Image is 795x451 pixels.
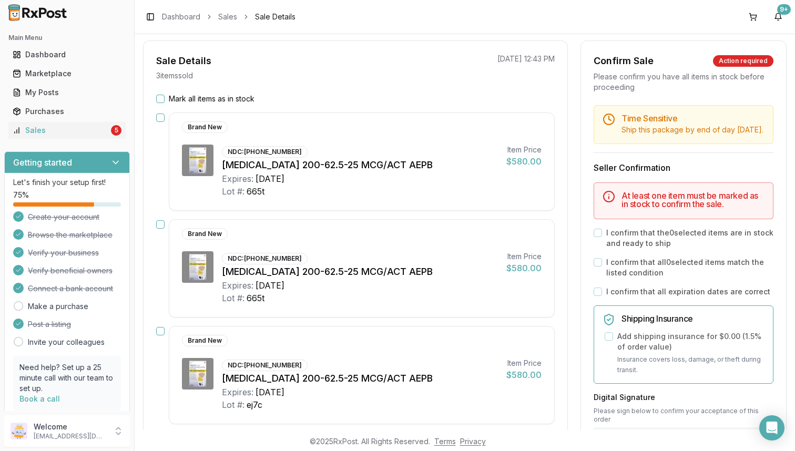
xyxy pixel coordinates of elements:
[182,335,228,346] div: Brand New
[13,106,121,117] div: Purchases
[182,121,228,133] div: Brand New
[11,423,27,439] img: User avatar
[28,248,99,258] span: Verify your business
[28,212,99,222] span: Create your account
[4,84,130,101] button: My Posts
[28,283,113,294] span: Connect a bank account
[255,12,295,22] span: Sale Details
[434,437,456,446] a: Terms
[617,331,765,352] label: Add shipping insurance for $0.00 ( 1.5 % of order value)
[218,12,237,22] a: Sales
[617,354,765,375] p: Insurance covers loss, damage, or theft during transit.
[594,407,773,424] p: Please sign below to confirm your acceptance of this order
[594,161,773,174] h3: Seller Confirmation
[34,422,107,432] p: Welcome
[8,102,126,121] a: Purchases
[4,46,130,63] button: Dashboard
[28,319,71,330] span: Post a listing
[777,4,791,15] div: 9+
[222,253,308,264] div: NDC: [PHONE_NUMBER]
[222,360,308,371] div: NDC: [PHONE_NUMBER]
[162,12,295,22] nav: breadcrumb
[247,292,264,304] div: 665t
[594,392,773,403] h3: Digital Signature
[247,398,262,411] div: ej7c
[111,125,121,136] div: 5
[222,185,244,198] div: Lot #:
[28,230,113,240] span: Browse the marketplace
[621,125,763,134] span: Ship this package by end of day [DATE] .
[182,145,213,176] img: Trelegy Ellipta 200-62.5-25 MCG/ACT AEPB
[19,362,115,394] p: Need help? Set up a 25 minute call with our team to set up.
[606,228,773,249] label: I confirm that the 0 selected items are in stock and ready to ship
[222,292,244,304] div: Lot #:
[8,121,126,140] a: Sales5
[460,437,486,446] a: Privacy
[28,337,105,347] a: Invite your colleagues
[13,125,109,136] div: Sales
[256,172,284,185] div: [DATE]
[222,386,253,398] div: Expires:
[162,12,200,22] a: Dashboard
[497,54,555,64] p: [DATE] 12:43 PM
[506,358,542,368] div: Item Price
[621,114,765,122] h5: Time Sensitive
[13,156,72,169] h3: Getting started
[169,94,254,104] label: Mark all items as in stock
[222,172,253,185] div: Expires:
[621,191,765,208] h5: At least one item must be marked as in stock to confirm the sale.
[182,228,228,240] div: Brand New
[506,155,542,168] div: $580.00
[594,71,773,93] div: Please confirm you have all items in stock before proceeding
[222,371,498,386] div: [MEDICAL_DATA] 200-62.5-25 MCG/ACT AEPB
[13,190,29,200] span: 75 %
[713,55,773,67] div: Action required
[34,432,107,440] p: [EMAIL_ADDRESS][DOMAIN_NAME]
[222,146,308,158] div: NDC: [PHONE_NUMBER]
[594,54,654,68] div: Confirm Sale
[256,279,284,292] div: [DATE]
[8,83,126,102] a: My Posts
[222,158,498,172] div: [MEDICAL_DATA] 200-62.5-25 MCG/ACT AEPB
[8,64,126,83] a: Marketplace
[4,122,130,139] button: Sales5
[759,415,784,440] div: Open Intercom Messenger
[4,103,130,120] button: Purchases
[506,368,542,381] div: $580.00
[222,279,253,292] div: Expires:
[621,314,765,323] h5: Shipping Insurance
[506,145,542,155] div: Item Price
[156,54,211,68] div: Sale Details
[222,264,498,279] div: [MEDICAL_DATA] 200-62.5-25 MCG/ACT AEPB
[13,49,121,60] div: Dashboard
[156,70,193,81] p: 3 item s sold
[247,185,264,198] div: 665t
[8,34,126,42] h2: Main Menu
[606,286,770,297] label: I confirm that all expiration dates are correct
[4,4,72,21] img: RxPost Logo
[770,8,787,25] button: 9+
[606,257,773,278] label: I confirm that all 0 selected items match the listed condition
[222,398,244,411] div: Lot #:
[8,45,126,64] a: Dashboard
[506,262,542,274] div: $580.00
[182,251,213,283] img: Trelegy Ellipta 200-62.5-25 MCG/ACT AEPB
[4,65,130,82] button: Marketplace
[13,177,121,188] p: Let's finish your setup first!
[182,358,213,389] img: Trelegy Ellipta 200-62.5-25 MCG/ACT AEPB
[28,301,88,312] a: Make a purchase
[28,265,113,276] span: Verify beneficial owners
[13,87,121,98] div: My Posts
[13,68,121,79] div: Marketplace
[256,386,284,398] div: [DATE]
[19,394,60,403] a: Book a call
[506,251,542,262] div: Item Price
